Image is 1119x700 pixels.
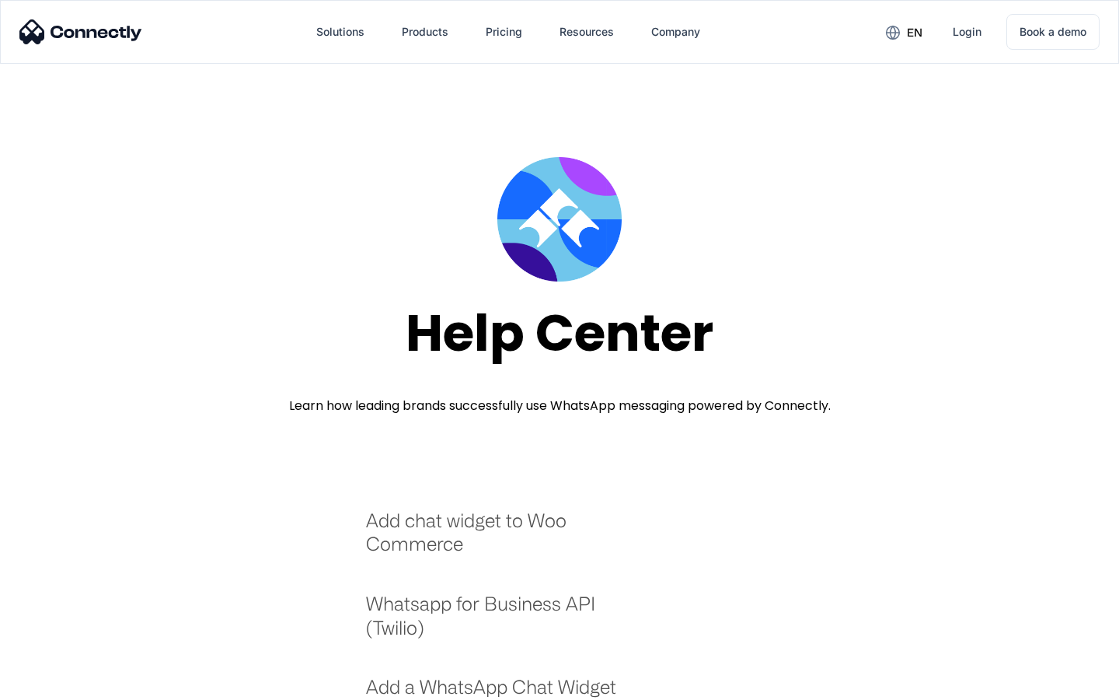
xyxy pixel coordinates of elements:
[31,673,93,695] ul: Language list
[651,21,700,43] div: Company
[289,397,831,415] div: Learn how leading brands successfully use WhatsApp messaging powered by Connectly.
[559,21,614,43] div: Resources
[366,509,637,572] a: Add chat widget to Woo Commerce
[940,13,994,51] a: Login
[16,673,93,695] aside: Language selected: English
[1006,14,1100,50] a: Book a demo
[953,21,981,43] div: Login
[19,19,142,44] img: Connectly Logo
[406,305,713,362] div: Help Center
[316,21,364,43] div: Solutions
[366,592,637,655] a: Whatsapp for Business API (Twilio)
[907,22,922,44] div: en
[486,21,522,43] div: Pricing
[402,21,448,43] div: Products
[473,13,535,51] a: Pricing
